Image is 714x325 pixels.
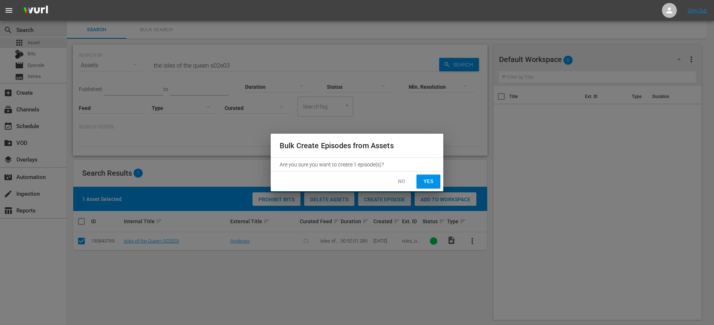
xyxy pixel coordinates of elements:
div: Are you sure you want to create 1 episode(s)? [271,158,443,171]
span: No [396,177,408,186]
img: ans4CAIJ8jUAAAAAAAAAAAAAAAAAAAAAAAAgQb4GAAAAAAAAAAAAAAAAAAAAAAAAJMjXAAAAAAAAAAAAAAAAAAAAAAAAgAT5G... [18,2,54,19]
h2: Bulk Create Episodes from Assets [280,140,434,152]
a: Sign Out [688,7,707,13]
button: Yes [416,175,440,188]
span: Yes [422,177,434,186]
span: menu [4,6,13,15]
button: No [390,175,414,188]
